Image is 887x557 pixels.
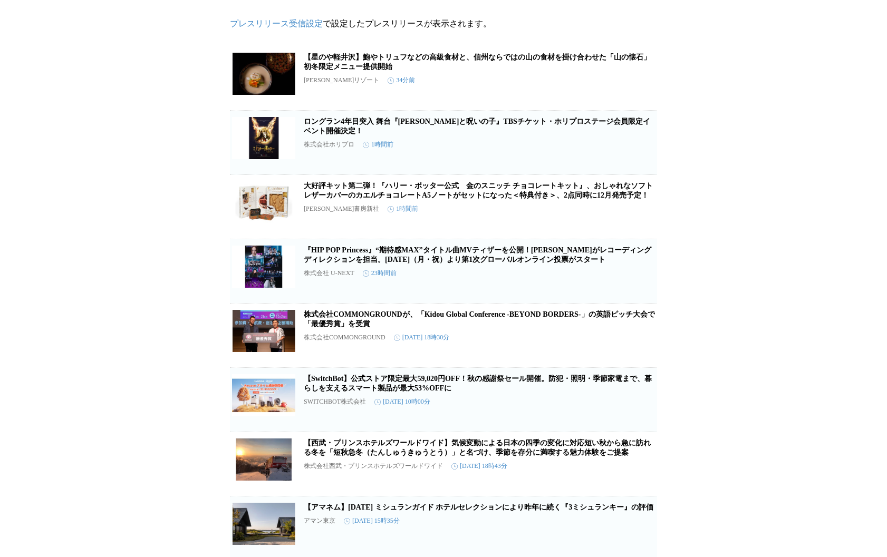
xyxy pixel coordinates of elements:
a: 【星のや軽井沢】鮑やトリュフなどの高級食材と、信州ならではの山の食材を掛け合わせた「山の懐石」初冬限定メニュー提供開始 [304,53,651,71]
time: [DATE] 18時43分 [451,462,507,471]
a: 大好評キット第二弾！『ハリー・ポッター公式 金のスニッチ チョコレートキット』、おしゃれなソフトレザーカバーのカエルチョコレートA5ノートがセットになった＜特典付き＞、2点同時に12月発売予定！ [304,182,653,199]
img: 株式会社COMMONGROUNDが、「Kidou Global Conference -BEYOND BORDERS-」の英語ピッチ大会で「最優秀賞」を受賞 [232,310,295,352]
a: 【アマネム】[DATE] ミシュランガイド ホテルセレクションにより昨年に続く『3ミシュランキー』の評価 [304,503,653,511]
a: 【西武・プリンスホテルズワールドワイド】気候変動による日本の四季の変化に対応短い秋から急に訪れる冬を「短秋急冬（たんしゅうきゅうとう）」と名づけ、季節を存分に満喫する魅力体験をご提案 [304,439,651,456]
img: 【西武・プリンスホテルズワールドワイド】気候変動による日本の四季の変化に対応短い秋から急に訪れる冬を「短秋急冬（たんしゅうきゅうとう）」と名づけ、季節を存分に満喫する魅力体験をご提案 [232,438,295,481]
time: [DATE] 18時30分 [394,333,450,342]
img: 【SwitchBot】公式ストア限定最大59,020円OFF！秋の感謝祭セール開催。防犯・照明・季節家電まで、暮らしを支えるスマート製品が最大53%OFFに [232,374,295,416]
time: 34分前 [388,76,415,85]
p: [PERSON_NAME]書房新社 [304,204,379,213]
p: SWITCHBOT株式会社 [304,397,366,406]
time: 23時間前 [363,269,397,278]
time: [DATE] 15時35分 [344,516,400,525]
p: 株式会社COMMONGROUND [304,333,385,342]
img: ロングラン4年目突入 舞台『ハリー・ポッターと呪いの子』TBSチケット・ホリプロステージ会員限定イベント開催決定！ [232,117,295,159]
p: 株式会社西武・プリンスホテルズワールドワイド [304,462,443,471]
a: 【SwitchBot】公式ストア限定最大59,020円OFF！秋の感謝祭セール開催。防犯・照明・季節家電まで、暮らしを支えるスマート製品が最大53%OFFに [304,375,652,392]
img: 【星のや軽井沢】鮑やトリュフなどの高級食材と、信州ならではの山の食材を掛け合わせた「山の懐石」初冬限定メニュー提供開始 [232,53,295,95]
time: 1時間前 [388,204,418,213]
a: プレスリリース受信設定 [230,19,323,28]
a: 株式会社COMMONGROUNDが、「Kidou Global Conference -BEYOND BORDERS-」の英語ピッチ大会で「最優秀賞」を受賞 [304,310,655,328]
time: 1時間前 [363,140,393,149]
img: 【アマネム】2025年 ミシュランガイド ホテルセレクションにより昨年に続く『3ミシュランキー』の評価 [232,503,295,545]
img: 大好評キット第二弾！『ハリー・ポッター公式 金のスニッチ チョコレートキット』、おしゃれなソフトレザーカバーのカエルチョコレートA5ノートがセットになった＜特典付き＞、2点同時に12月発売予定！ [232,181,295,223]
p: [PERSON_NAME]リゾート [304,76,379,85]
a: ロングラン4年目突入 舞台『[PERSON_NAME]と呪いの子』TBSチケット・ホリプロステージ会員限定イベント開催決定！ [304,118,650,135]
p: アマン東京 [304,516,335,525]
p: 株式会社ホリプロ [304,140,354,149]
p: 株式会社 U-NEXT [304,269,354,278]
time: [DATE] 10時00分 [374,397,430,406]
img: 『HIP POP Princess』“期待感MAX”タイトル曲MVティザーを公開！Gaekoがレコーディングディレクションを担当。10月13日（月・祝）より第1次グローバルオンライン投票がスタート [232,246,295,288]
p: で設定したプレスリリースが表示されます。 [230,18,657,30]
a: 『HIP POP Princess』“期待感MAX”タイトル曲MVティザーを公開！[PERSON_NAME]がレコーディングディレクションを担当。[DATE]（月・祝）より第1次グローバルオンラ... [304,246,651,263]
